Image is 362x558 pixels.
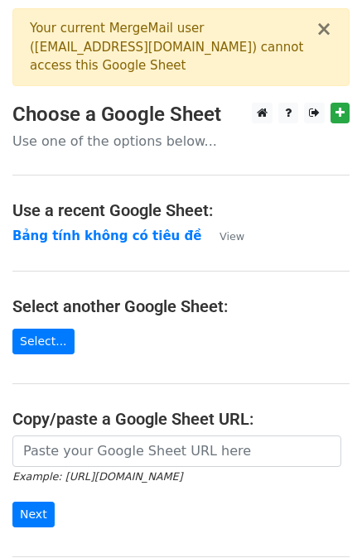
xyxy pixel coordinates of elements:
[12,200,350,220] h4: Use a recent Google Sheet:
[203,228,244,243] a: View
[316,19,332,39] button: ×
[220,230,244,243] small: View
[12,409,350,429] h4: Copy/paste a Google Sheet URL:
[12,228,201,243] a: Bảng tính không có tiêu đề
[12,132,350,150] p: Use one of the options below...
[12,502,55,527] input: Next
[12,435,341,467] input: Paste your Google Sheet URL here
[30,19,316,75] div: Your current MergeMail user ( [EMAIL_ADDRESS][DOMAIN_NAME] ) cannot access this Google Sheet
[12,103,350,127] h3: Choose a Google Sheet
[12,329,75,354] a: Select...
[12,470,182,483] small: Example: [URL][DOMAIN_NAME]
[12,296,350,316] h4: Select another Google Sheet:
